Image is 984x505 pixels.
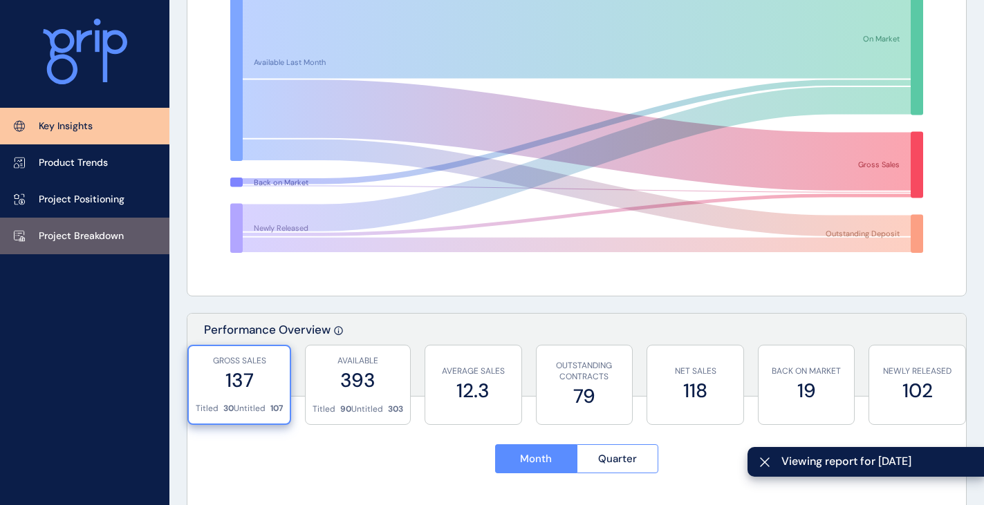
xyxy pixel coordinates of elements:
[876,377,958,404] label: 102
[196,403,219,415] p: Titled
[313,403,335,415] p: Titled
[39,120,93,133] p: Key Insights
[204,322,331,396] p: Performance Overview
[781,454,973,469] span: Viewing report for [DATE]
[39,193,124,207] p: Project Positioning
[544,383,626,410] label: 79
[313,355,403,367] p: AVAILABLE
[39,229,124,243] p: Project Breakdown
[765,377,848,404] label: 19
[234,403,266,415] p: Untitled
[765,365,848,377] p: BACK ON MARKET
[388,403,403,415] p: 303
[270,403,283,415] p: 107
[432,365,514,377] p: AVERAGE SALES
[340,403,351,415] p: 90
[223,403,234,415] p: 30
[520,452,552,466] span: Month
[598,452,637,466] span: Quarter
[313,367,403,394] label: 393
[544,360,626,383] p: OUTSTANDING CONTRACTS
[39,156,108,170] p: Product Trends
[876,365,958,377] p: NEWLY RELEASED
[495,444,577,473] button: Month
[351,403,383,415] p: Untitled
[654,377,736,404] label: 118
[196,367,283,394] label: 137
[577,444,659,473] button: Quarter
[432,377,514,404] label: 12.3
[654,365,736,377] p: NET SALES
[196,355,283,367] p: GROSS SALES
